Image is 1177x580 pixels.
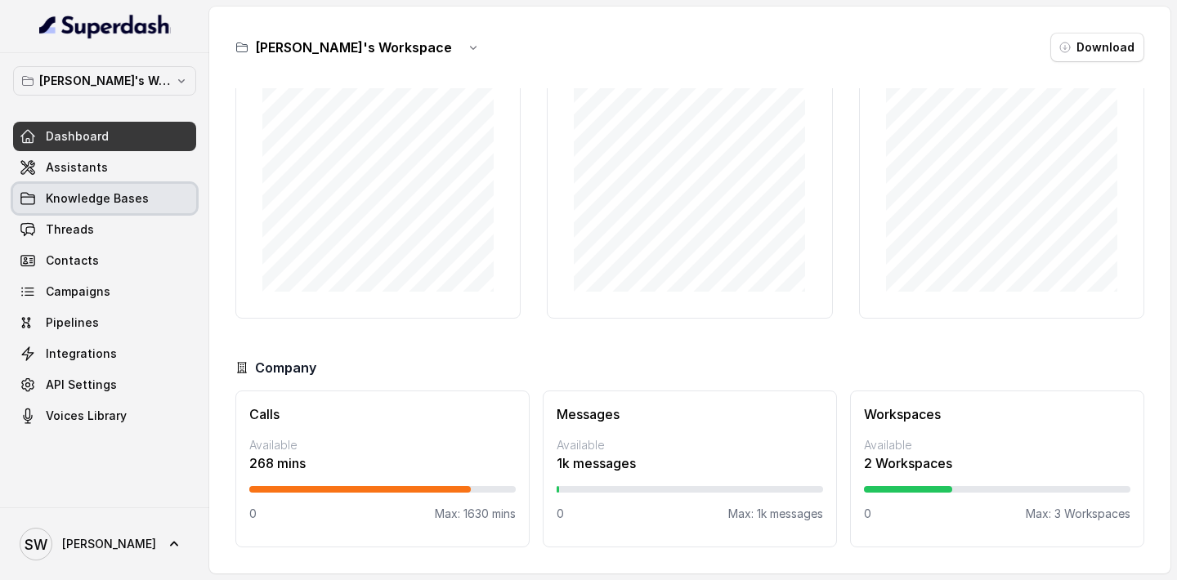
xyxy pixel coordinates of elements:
img: light.svg [39,13,171,39]
a: Voices Library [13,401,196,431]
span: Pipelines [46,315,99,331]
span: Dashboard [46,128,109,145]
span: Knowledge Bases [46,190,149,207]
a: Dashboard [13,122,196,151]
span: Campaigns [46,283,110,300]
span: Contacts [46,252,99,269]
span: Threads [46,221,94,238]
span: Integrations [46,346,117,362]
span: Voices Library [46,408,127,424]
p: Available [864,437,1130,453]
button: Download [1050,33,1144,62]
text: SW [25,536,47,553]
a: Threads [13,215,196,244]
h3: [PERSON_NAME]'s Workspace [255,38,452,57]
p: 0 [249,506,257,522]
h3: Calls [249,404,516,424]
span: API Settings [46,377,117,393]
p: [PERSON_NAME]'s Workspace [39,71,170,91]
a: API Settings [13,370,196,399]
p: Available [557,437,823,453]
a: Campaigns [13,277,196,306]
p: 1k messages [557,453,823,473]
p: 0 [557,506,564,522]
span: Assistants [46,159,108,176]
a: Knowledge Bases [13,184,196,213]
a: [PERSON_NAME] [13,521,196,567]
button: [PERSON_NAME]'s Workspace [13,66,196,96]
p: Max: 3 Workspaces [1026,506,1130,522]
a: Pipelines [13,308,196,337]
p: Available [249,437,516,453]
h3: Workspaces [864,404,1130,424]
a: Contacts [13,246,196,275]
a: Integrations [13,339,196,368]
h3: Company [255,358,316,377]
p: 268 mins [249,453,516,473]
p: Max: 1k messages [728,506,823,522]
p: 0 [864,506,871,522]
a: Assistants [13,153,196,182]
h3: Messages [557,404,823,424]
p: 2 Workspaces [864,453,1130,473]
p: Max: 1630 mins [435,506,516,522]
span: [PERSON_NAME] [62,536,156,552]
